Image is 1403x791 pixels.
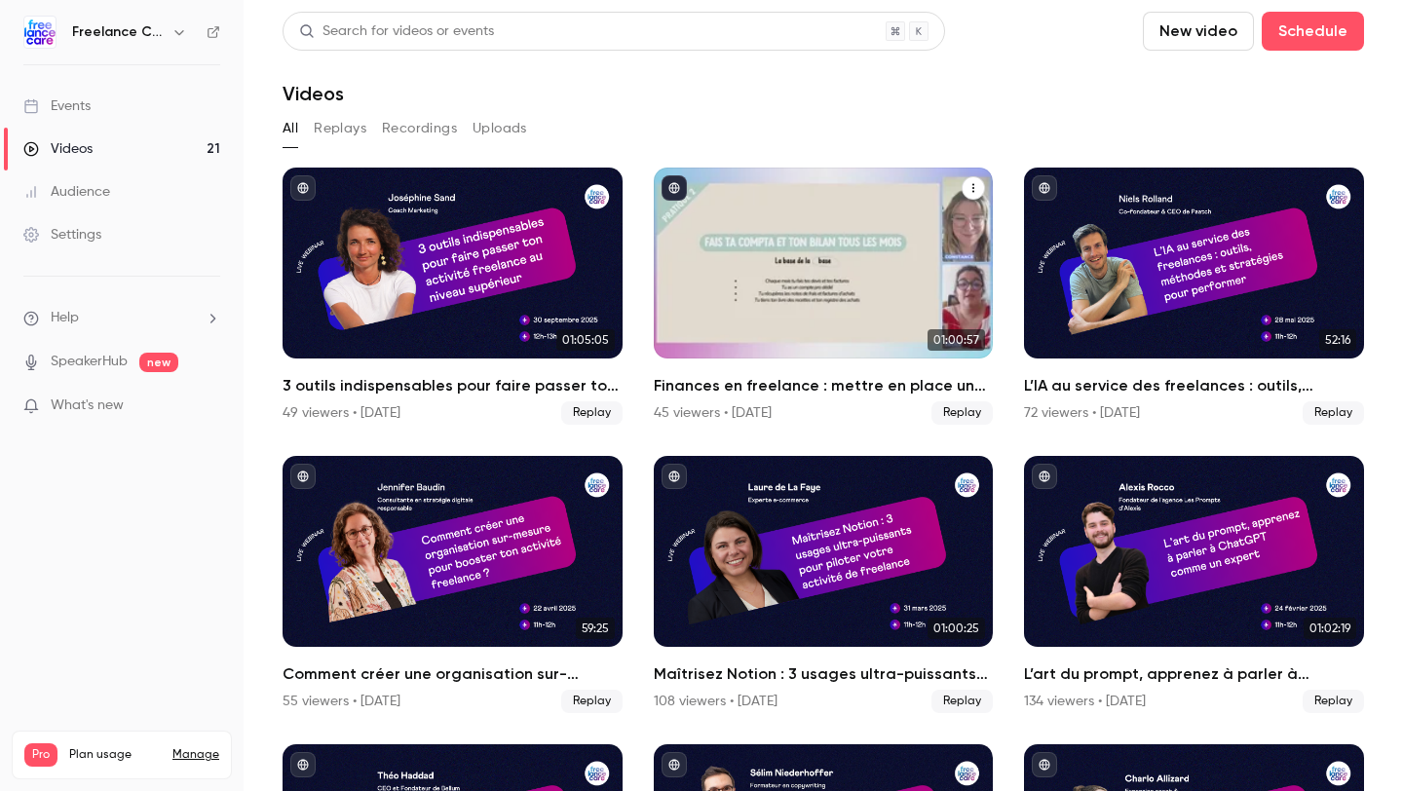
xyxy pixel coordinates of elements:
[299,21,494,42] div: Search for videos or events
[1024,168,1364,425] li: L’IA au service des freelances : outils, méthodes et stratégies pour performer
[283,168,623,425] a: 01:05:053 outils indispensables pour faire passer ton activité freelance au niveau supérieur49 vi...
[23,308,220,328] li: help-dropdown-opener
[290,464,316,489] button: published
[283,456,623,713] a: 59:25Comment créer une organisation sur-mesure pour booster ton activité freelance ?55 viewers • ...
[1304,618,1356,639] span: 01:02:19
[23,139,93,159] div: Videos
[561,690,623,713] span: Replay
[1024,403,1140,423] div: 72 viewers • [DATE]
[1303,401,1364,425] span: Replay
[283,168,623,425] li: 3 outils indispensables pour faire passer ton activité freelance au niveau supérieur
[1032,175,1057,201] button: published
[662,175,687,201] button: published
[51,395,124,416] span: What's new
[654,456,994,713] a: 01:00:25Maîtrisez Notion : 3 usages ultra-puissants pour piloter votre activité de freelance108 v...
[928,618,985,639] span: 01:00:25
[283,403,400,423] div: 49 viewers • [DATE]
[1032,464,1057,489] button: published
[23,96,91,116] div: Events
[283,692,400,711] div: 55 viewers • [DATE]
[931,401,993,425] span: Replay
[1024,692,1146,711] div: 134 viewers • [DATE]
[931,690,993,713] span: Replay
[654,403,772,423] div: 45 viewers • [DATE]
[1024,168,1364,425] a: 52:16L’IA au service des freelances : outils, méthodes et stratégies pour performer72 viewers • [...
[1143,12,1254,51] button: New video
[654,168,994,425] li: Finances en freelance : mettre en place un système simple pour tout piloter
[283,456,623,713] li: Comment créer une organisation sur-mesure pour booster ton activité freelance ?
[314,113,366,144] button: Replays
[172,747,219,763] a: Manage
[51,308,79,328] span: Help
[139,353,178,372] span: new
[556,329,615,351] span: 01:05:05
[283,12,1364,779] section: Videos
[1024,662,1364,686] h2: L’art du prompt, apprenez à parler à ChatGPT comme un expert
[1319,329,1356,351] span: 52:16
[51,352,128,372] a: SpeakerHub
[654,692,777,711] div: 108 viewers • [DATE]
[23,225,101,245] div: Settings
[23,182,110,202] div: Audience
[24,743,57,767] span: Pro
[576,618,615,639] span: 59:25
[1262,12,1364,51] button: Schedule
[654,456,994,713] li: Maîtrisez Notion : 3 usages ultra-puissants pour piloter votre activité de freelance
[283,374,623,397] h2: 3 outils indispensables pour faire passer ton activité freelance au niveau supérieur
[473,113,527,144] button: Uploads
[928,329,985,351] span: 01:00:57
[654,662,994,686] h2: Maîtrisez Notion : 3 usages ultra-puissants pour piloter votre activité de freelance
[1303,690,1364,713] span: Replay
[662,752,687,777] button: published
[197,397,220,415] iframe: Noticeable Trigger
[24,17,56,48] img: Freelance Care
[69,747,161,763] span: Plan usage
[1024,456,1364,713] a: 01:02:19L’art du prompt, apprenez à parler à ChatGPT comme un expert134 viewers • [DATE]Replay
[1024,456,1364,713] li: L’art du prompt, apprenez à parler à ChatGPT comme un expert
[283,82,344,105] h1: Videos
[654,374,994,397] h2: Finances en freelance : mettre en place un système simple pour tout piloter
[662,464,687,489] button: published
[382,113,457,144] button: Recordings
[561,401,623,425] span: Replay
[283,662,623,686] h2: Comment créer une organisation sur-mesure pour booster ton activité freelance ?
[72,22,164,42] h6: Freelance Care
[283,113,298,144] button: All
[654,168,994,425] a: 01:00:57Finances en freelance : mettre en place un système simple pour tout piloter45 viewers • [...
[1032,752,1057,777] button: published
[1024,374,1364,397] h2: L’IA au service des freelances : outils, méthodes et stratégies pour performer
[290,175,316,201] button: published
[290,752,316,777] button: published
